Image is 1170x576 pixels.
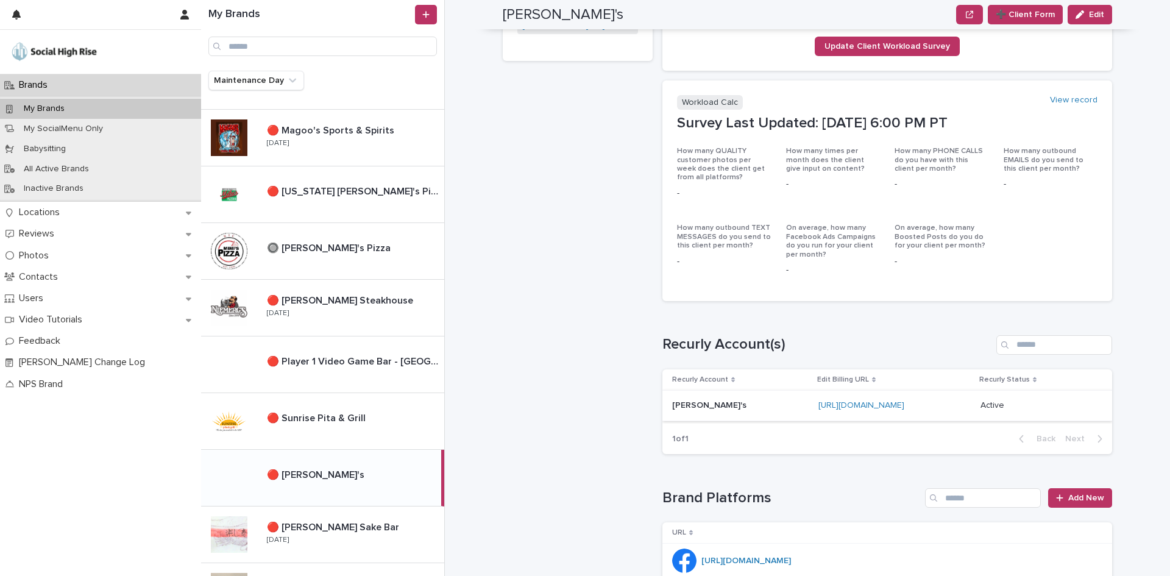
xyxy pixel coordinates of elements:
p: Locations [14,207,69,218]
img: o5DnuTxEQV6sW9jFYBBf [10,40,99,64]
p: Feedback [14,335,70,347]
span: How many outbound TEXT MESSAGES do you send to this client per month? [677,224,771,249]
a: 🔴 Magoo's Sports & Spirits🔴 Magoo's Sports & Spirits [DATE] [201,110,444,166]
span: Update Client Workload Survey [824,42,950,51]
p: Brands [14,79,57,91]
p: Babysitting [14,144,76,154]
button: Back [1009,433,1060,444]
button: Maintenance Day [208,71,304,90]
p: - [677,255,771,268]
span: Add New [1068,494,1104,502]
h1: My Brands [208,8,413,21]
input: Search [208,37,437,56]
a: 🔴 [PERSON_NAME]'s🔴 [PERSON_NAME]'s [201,450,444,507]
p: Survey Last Updated: [DATE] 6:00 PM PT [677,115,1097,132]
p: [PERSON_NAME] Change Log [14,357,155,368]
p: 🔴 [PERSON_NAME] Steakhouse [267,293,416,307]
a: Update Client Workload Survey [815,37,960,56]
a: [URL][DOMAIN_NAME] [818,401,904,410]
p: Inactive Brands [14,183,93,194]
p: - [895,178,989,191]
p: - [895,255,989,268]
span: On average, how many Boosted Posts do you do for your client per month? [895,224,985,249]
span: Back [1029,435,1055,443]
p: Recurly Account [672,373,728,386]
span: On average, how many Facebook Ads Campaigns do you run for your client per month? [786,224,876,258]
input: Search [925,488,1041,508]
a: View record [1050,95,1097,105]
button: Edit [1068,5,1112,24]
h1: Brand Platforms [662,489,920,507]
a: 🔴 [PERSON_NAME] Sake Bar🔴 [PERSON_NAME] Sake Bar [DATE] [201,507,444,563]
input: Search [996,335,1112,355]
p: - [786,178,881,191]
p: 1 of 1 [662,424,698,454]
a: 🔴 Player 1 Video Game Bar - [GEOGRAPHIC_DATA]🔴 Player 1 Video Game Bar - [GEOGRAPHIC_DATA] [201,336,444,393]
p: Contacts [14,271,68,283]
p: [DATE] [267,536,289,544]
a: 🔴 [PERSON_NAME] Steakhouse🔴 [PERSON_NAME] Steakhouse [DATE] [201,280,444,336]
span: How many PHONE CALLS do you have with this client per month? [895,148,983,172]
p: - [1004,178,1098,191]
p: [DATE] [267,139,289,148]
a: 🔴 [US_STATE] [PERSON_NAME]'s Pizzeria🔴 [US_STATE] [PERSON_NAME]'s Pizzeria [201,166,444,223]
p: 🔴 [US_STATE] [PERSON_NAME]'s Pizzeria [267,183,442,197]
h1: Recurly Account(s) [662,336,991,354]
p: 🔴 [PERSON_NAME]'s [267,467,367,481]
p: 🔴 Player 1 Video Game Bar - Las Vegas [267,354,442,368]
span: How many outbound EMAILS do you send to this client per month? [1004,148,1083,172]
p: 🔴 [PERSON_NAME] Sake Bar [267,519,402,533]
p: Photos [14,250,58,261]
p: - [786,264,881,277]
p: Recurly Status [979,373,1030,386]
span: Next [1065,435,1092,443]
span: How many QUALITY customer photos per week does the client get from all platforms? [677,148,765,181]
p: 🔘 [PERSON_NAME]'s Pizza [267,240,393,254]
p: NPS Brand [14,379,73,390]
p: Edit Billing URL [817,373,869,386]
p: Workload Calc [677,95,743,110]
p: URL [672,526,686,539]
p: My SocialMenu Only [14,124,113,134]
p: 🔴 Magoo's Sports & Spirits [267,123,397,137]
p: 🔴 Sunrise Pita & Grill [267,410,368,424]
span: ➕ Client Form [996,9,1055,21]
a: [URL][DOMAIN_NAME] [701,556,791,565]
p: My Brands [14,104,74,114]
tr: [PERSON_NAME]'s[PERSON_NAME]'s [URL][DOMAIN_NAME]ActiveActive [662,391,1112,421]
span: How many times per month does the client give input on content? [786,148,865,172]
span: Edit [1089,10,1104,19]
p: [DATE] [267,309,289,318]
a: 🔴 Sunrise Pita & Grill🔴 Sunrise Pita & Grill [201,393,444,450]
p: Video Tutorials [14,314,92,325]
p: All Active Brands [14,164,99,174]
a: Add New [1048,488,1112,508]
a: 🔘 [PERSON_NAME]'s Pizza🔘 [PERSON_NAME]'s Pizza [201,223,444,280]
p: - [677,187,771,200]
p: Users [14,293,53,304]
p: Reviews [14,228,64,240]
button: Next [1060,433,1112,444]
h2: [PERSON_NAME]'s [503,6,623,24]
p: [PERSON_NAME]'s [672,398,749,411]
p: Active [980,398,1007,411]
button: ➕ Client Form [988,5,1063,24]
